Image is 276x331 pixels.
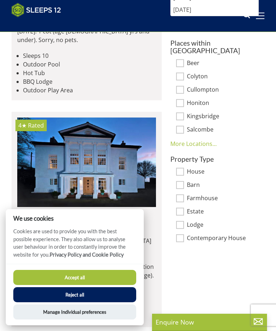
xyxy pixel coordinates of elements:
label: Barn [187,181,259,189]
h2: We use cookies [6,215,144,222]
label: Beer [187,60,259,68]
label: Cullompton [187,86,259,94]
label: Lodge [187,221,259,229]
li: Hot Tub [23,69,156,77]
li: Outdoor Play Area [23,86,156,95]
span: Menagerie House has a 4 star rating under the Quality in Tourism Scheme [18,121,27,129]
iframe: Customer reviews powered by Trustpilot [8,22,83,28]
a: Privacy Policy and Cookie Policy [50,252,124,258]
button: Reject all [13,287,136,302]
h3: Property Type [170,155,259,163]
label: Farmhouse [187,195,259,203]
div: [DATE] [171,4,258,16]
label: Honiton [187,100,259,107]
li: Sleeps 10 [23,51,156,60]
img: Sleeps 12 [11,3,61,17]
h3: Places within [GEOGRAPHIC_DATA] [170,39,259,54]
li: BBQ Lodge [23,77,156,86]
label: Estate [187,208,259,216]
li: Outdoor Pool [23,60,156,69]
img: menagerie-holiday-home-devon-accomodation-sleeps-5.original.jpg [17,118,156,207]
p: Cookies are used to provide you with the best possible experience. They also allow us to analyse ... [6,227,144,264]
button: Manage Individual preferences [13,304,136,319]
label: Colyton [187,73,259,81]
p: Enquire Now [156,317,263,327]
label: Salcombe [187,126,259,134]
span: Rated [28,121,44,129]
button: Accept all [13,270,136,285]
a: More Locations... [170,140,217,148]
label: Kingsbridge [187,113,259,121]
label: Contemporary House [187,235,259,243]
label: House [187,168,259,176]
a: 4★ Rated [17,118,156,207]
